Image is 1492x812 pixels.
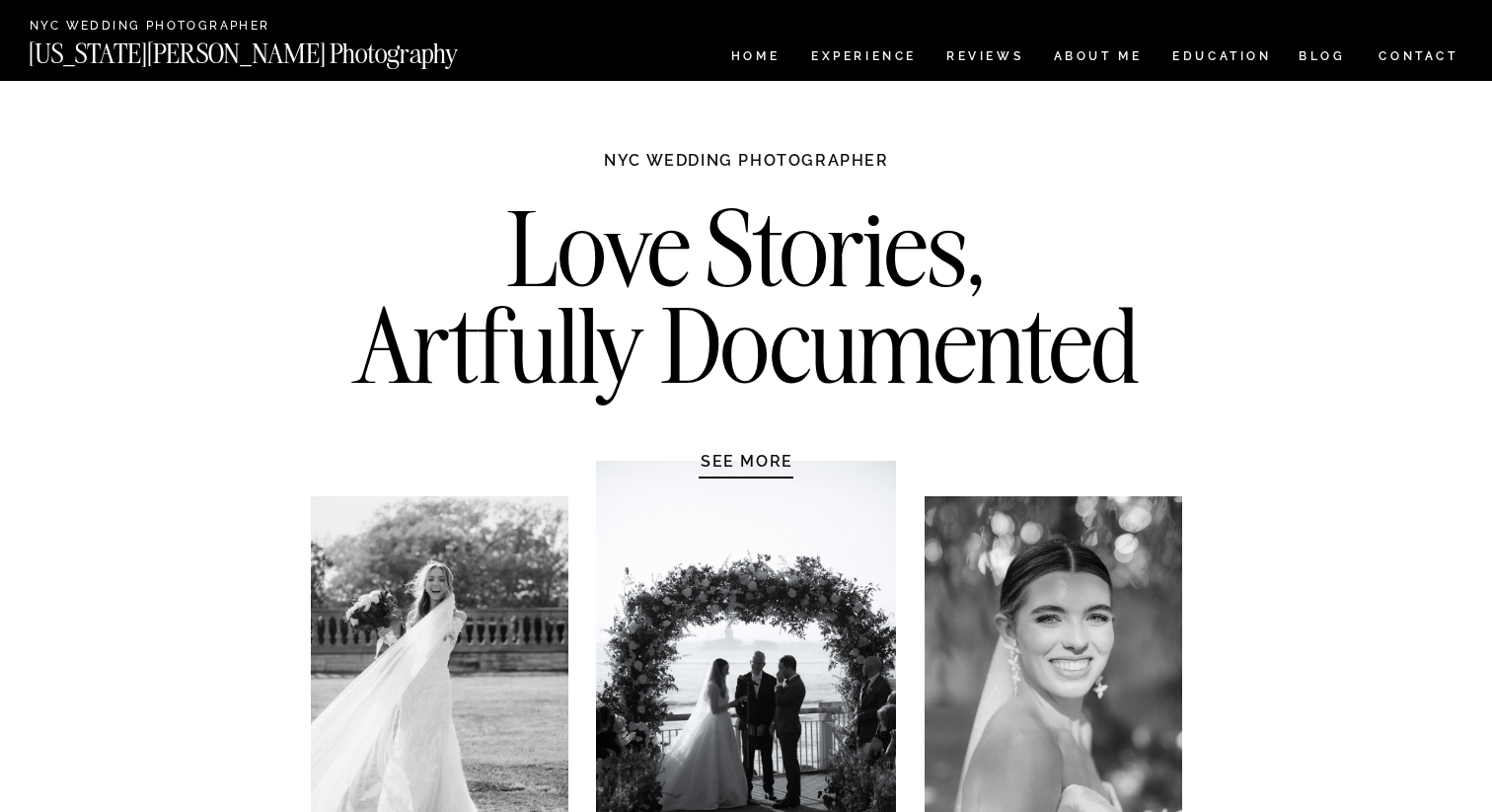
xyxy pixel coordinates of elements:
a: EDUCATION [1170,50,1274,67]
a: HOME [727,50,783,67]
a: ABOUT ME [1053,50,1143,67]
a: SEE MORE [653,451,841,471]
a: Experience [811,50,915,67]
a: REVIEWS [946,50,1020,67]
a: [US_STATE][PERSON_NAME] Photography [29,40,524,57]
a: NYC Wedding Photographer [30,20,327,35]
a: BLOG [1299,50,1346,67]
h1: NYC WEDDING PHOTOGRAPHER [561,150,932,189]
a: CONTACT [1378,45,1459,67]
h2: Love Stories, Artfully Documented [333,200,1160,407]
